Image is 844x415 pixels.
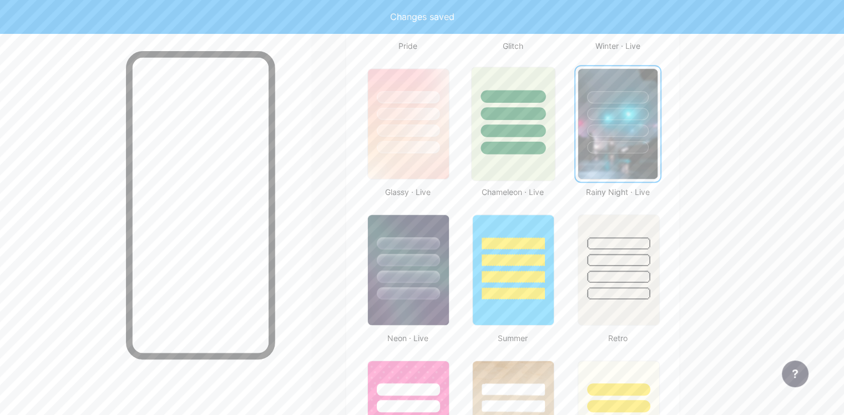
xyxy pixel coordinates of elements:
[574,40,661,52] div: Winter · Live
[574,186,661,198] div: Rainy Night · Live
[364,332,451,344] div: Neon · Live
[364,186,451,198] div: Glassy · Live
[469,40,556,52] div: Glitch
[390,10,454,23] div: Changes saved
[574,332,661,344] div: Retro
[469,186,556,198] div: Chameleon · Live
[469,332,556,344] div: Summer
[364,40,451,52] div: Pride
